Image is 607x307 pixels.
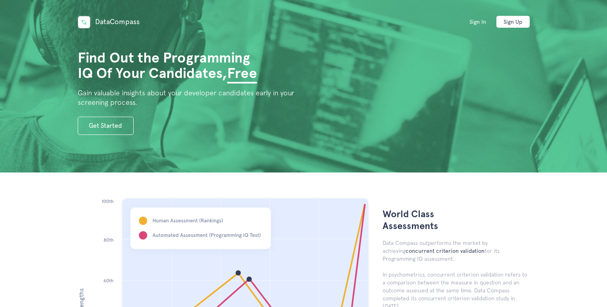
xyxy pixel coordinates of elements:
[383,208,454,232] h3: World Class Assessments
[461,16,494,28] a: Sign In
[406,248,484,254] span: concurrent criterion validation
[78,88,304,107] h2: Gain valuable insights about your developer candidates early in your screening process.
[78,50,268,81] h1: Find Out the Programming IQ Of Your Candidates,
[383,239,530,263] p: Data Compass outperforms the market by achieving for its Programming IQ assessment.
[227,64,257,83] span: Free
[496,16,530,28] a: Sign Up
[78,117,134,135] a: Get Started
[78,17,140,26] a: DataCompass
[78,16,90,28] img: Data Compass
